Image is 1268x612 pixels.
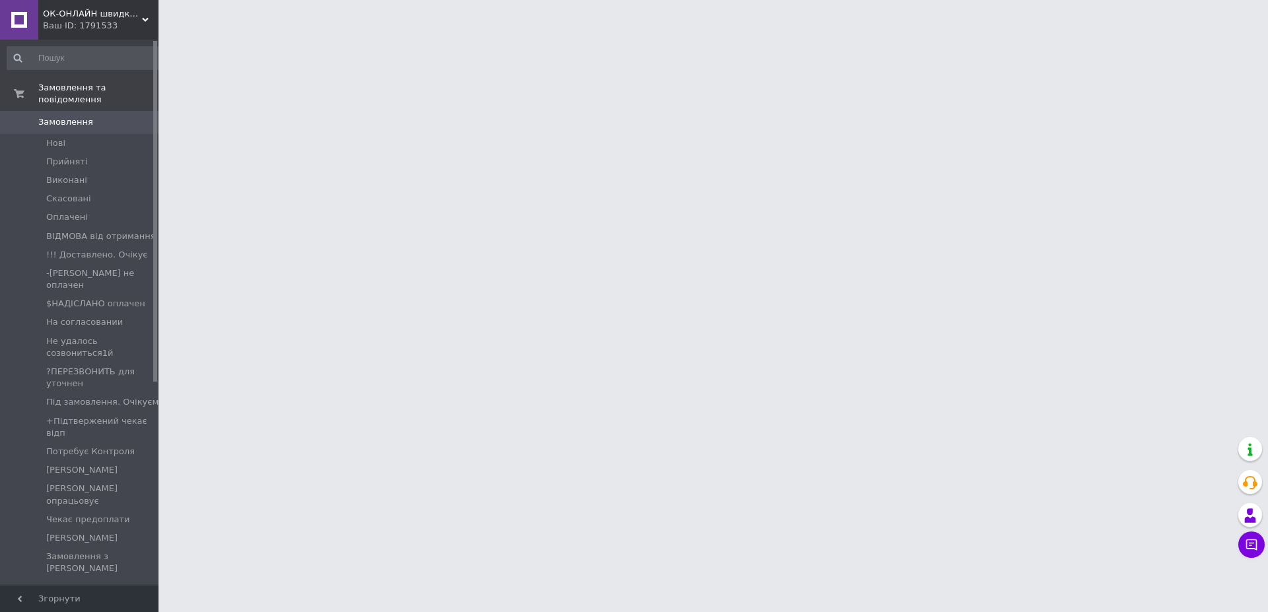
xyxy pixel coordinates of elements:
span: [PERSON_NAME] [46,464,118,476]
span: [PERSON_NAME] [46,532,118,544]
span: Виконані [46,174,87,186]
span: +Підтвержений чекає відп [46,415,162,439]
div: Ваш ID: 1791533 [43,20,158,32]
span: ВІДМОВА від отримання [46,230,156,242]
span: Замовлення з [PERSON_NAME] [46,551,162,574]
span: Не удалось созвониться1й [46,335,162,359]
span: На согласовании [46,316,123,328]
span: ОК-ОНЛАЙН швидко та якісно [43,8,142,20]
button: Чат з покупцем [1238,531,1265,558]
span: !!! Доставлено. Очікує [46,249,147,261]
span: [PERSON_NAME] опрацьовує [46,483,162,506]
input: Пошук [7,46,163,70]
span: Оплачені [46,211,88,223]
span: Замовлення [38,116,93,128]
span: ?ПЕРЕЗВОНИТЬ для уточнен [46,366,162,390]
span: Потребує Контроля [46,446,135,458]
span: Прийняті [46,156,87,168]
span: -[PERSON_NAME] не оплачен [46,267,162,291]
span: Скасовані [46,193,91,205]
span: Замовлення та повідомлення [38,82,158,106]
span: Нові [46,137,65,149]
span: $НАДІСЛАНО оплачен [46,298,145,310]
span: Під замовлення. Очікуєм [46,396,158,408]
span: Чекає предоплати [46,514,129,526]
